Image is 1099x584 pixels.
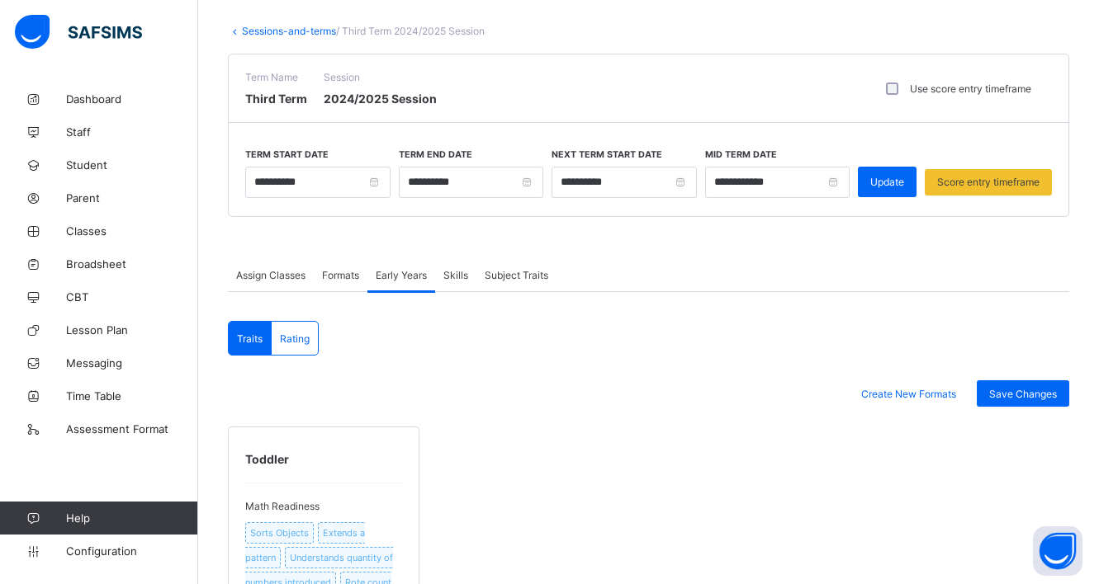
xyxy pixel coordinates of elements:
span: / Third Term 2024/2025 Session [336,25,485,37]
label: Term End Date [399,149,472,160]
img: safsims [15,15,142,49]
span: Configuration [66,544,197,558]
span: Third Term [245,92,307,106]
span: Student [66,158,198,172]
span: Create New Formats [861,388,956,400]
span: Classes [66,224,198,238]
span: Session [324,71,437,83]
span: Traits [237,332,263,345]
span: Messaging [66,356,198,370]
span: Rating [280,332,310,345]
span: Score entry timeframe [937,176,1040,188]
span: CBT [66,290,198,304]
span: Dashboard [66,92,198,106]
span: Lesson Plan [66,323,198,337]
span: Subject Traits [485,269,548,281]
a: Sessions-and-terms [242,25,336,37]
span: Assessment Format [66,422,198,436]
span: Parent [66,191,198,205]
span: Help [66,511,197,525]
span: 2024/2025 Session [324,92,437,106]
span: Toddler [245,452,289,466]
label: Mid Term Date [705,149,777,160]
span: Assign Classes [236,269,306,281]
span: Formats [322,269,359,281]
span: Update [870,176,904,188]
label: Next Term Start Date [552,149,662,160]
span: Skills [443,269,468,281]
button: Open asap [1033,526,1082,576]
span: Time Table [66,389,198,403]
span: Sorts Objects [245,522,314,544]
span: Save Changes [989,388,1057,400]
span: Broadsheet [66,257,198,271]
label: Use score entry timeframe [910,82,1031,95]
span: Staff [66,125,198,139]
label: Term Start Date [245,149,329,160]
span: Math Readiness [245,500,402,512]
span: Early Years [376,269,427,281]
span: Term Name [245,71,307,83]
